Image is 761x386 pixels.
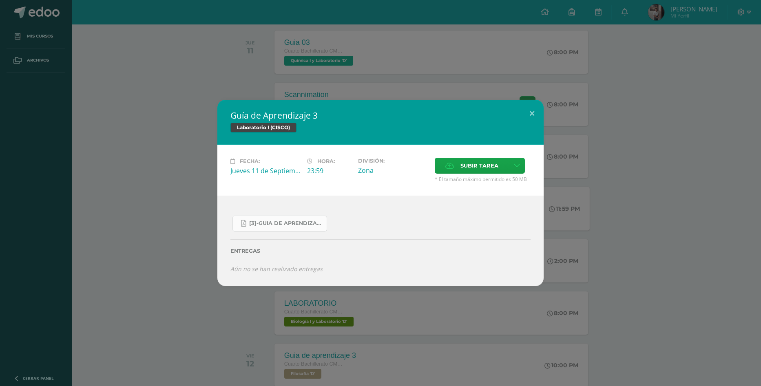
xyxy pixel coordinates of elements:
h2: Guía de Aprendizaje 3 [230,110,531,121]
span: Laboratorio I (CISCO) [230,123,296,132]
div: 23:59 [307,166,352,175]
i: Aún no se han realizado entregas [230,265,323,273]
span: [3]-GUIA DE APRENDIZAJE 3 IV [PERSON_NAME] CISCO UNIDAD 4.pdf [249,220,323,227]
span: Subir tarea [460,158,498,173]
span: * El tamaño máximo permitido es 50 MB [435,176,531,183]
span: Hora: [317,158,335,164]
span: Fecha: [240,158,260,164]
label: Entregas [230,248,531,254]
div: Jueves 11 de Septiembre [230,166,301,175]
div: Zona [358,166,428,175]
label: División: [358,158,428,164]
button: Close (Esc) [520,100,544,128]
a: [3]-GUIA DE APRENDIZAJE 3 IV [PERSON_NAME] CISCO UNIDAD 4.pdf [232,216,327,232]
